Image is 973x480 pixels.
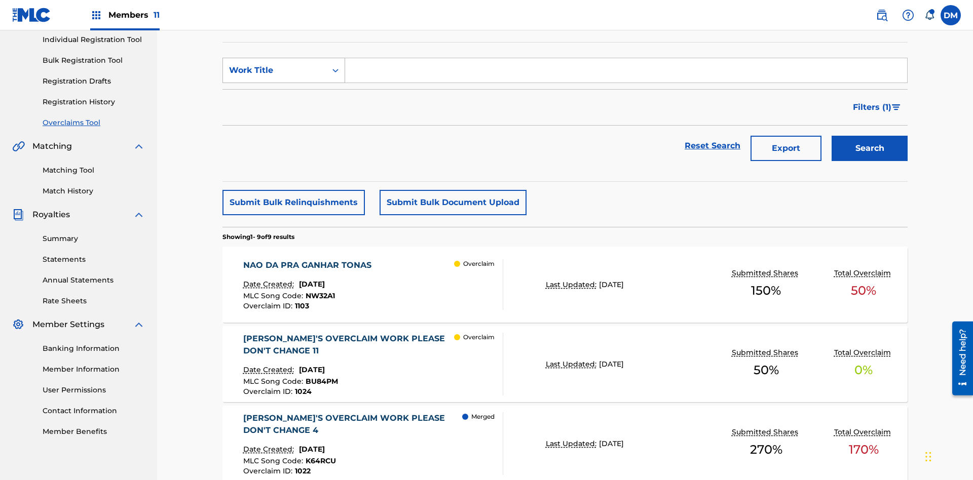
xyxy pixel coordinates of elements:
p: Total Overclaim [834,347,893,358]
a: Summary [43,233,145,244]
p: Submitted Shares [732,268,801,278]
div: User Menu [941,5,961,25]
span: 1024 [295,387,312,396]
p: Last Updated: [546,279,599,290]
img: expand [133,140,145,152]
span: Overclaim ID : [243,466,295,475]
span: 150 % [751,282,781,300]
a: Member Information [43,364,145,375]
p: Submitted Shares [732,427,801,437]
div: Notifications [924,10,934,20]
span: K64RCU [306,456,336,465]
a: Public Search [872,5,892,25]
a: Matching Tool [43,165,145,176]
button: Submit Bulk Relinquishments [222,190,365,215]
a: Registration History [43,97,145,107]
button: Export [751,136,821,161]
img: filter [892,104,901,110]
img: expand [133,209,145,221]
img: Member Settings [12,318,24,331]
p: Last Updated: [546,359,599,370]
a: Statements [43,254,145,265]
img: search [876,9,888,21]
div: [PERSON_NAME]'S OVERCLAIM WORK PLEASE DON'T CHANGE 11 [243,333,455,357]
a: Banking Information [43,343,145,354]
a: Bulk Registration Tool [43,55,145,66]
p: Date Created: [243,444,296,455]
span: MLC Song Code : [243,456,306,465]
a: Reset Search [680,135,745,157]
span: Royalties [32,209,70,221]
span: Matching [32,140,72,152]
span: Filters ( 1 ) [853,101,891,113]
span: 0 % [854,361,873,379]
a: [PERSON_NAME]'S OVERCLAIM WORK PLEASE DON'T CHANGE 11Date Created:[DATE]MLC Song Code:BU84PMOverc... [222,326,908,402]
p: Date Created: [243,279,296,290]
p: Total Overclaim [834,268,893,278]
div: Drag [925,442,931,472]
a: Overclaims Tool [43,117,145,128]
iframe: Resource Center [945,317,973,401]
button: Submit Bulk Document Upload [380,190,527,215]
img: Royalties [12,209,24,221]
img: Matching [12,140,25,152]
p: Last Updated: [546,438,599,449]
span: BU84PM [306,377,338,386]
p: Submitted Shares [732,347,801,358]
a: Annual Statements [43,275,145,286]
span: 11 [154,10,160,20]
span: 1022 [295,466,311,475]
span: Overclaim ID : [243,387,295,396]
form: Search Form [222,58,908,166]
button: Search [832,136,908,161]
iframe: Chat Widget [922,431,973,480]
p: Overclaim [463,259,495,268]
a: Contact Information [43,406,145,416]
img: Top Rightsholders [90,9,102,21]
span: 170 % [849,441,879,459]
a: Individual Registration Tool [43,34,145,45]
a: NAO DA PRA GANHAR TONASDate Created:[DATE]MLC Song Code:NW32A1Overclaim ID:1103 OverclaimLast Upd... [222,247,908,323]
span: MLC Song Code : [243,377,306,386]
span: 50 % [851,282,876,300]
p: Merged [471,412,495,421]
span: [DATE] [299,279,325,289]
p: Overclaim [463,333,495,342]
span: 270 % [750,441,782,459]
div: NAO DA PRA GANHAR TONAS [243,259,377,271]
span: Members [108,9,160,21]
span: 1103 [295,301,309,310]
p: Showing 1 - 9 of 9 results [222,232,294,242]
a: User Permissions [43,385,145,395]
span: Member Settings [32,318,104,331]
a: Rate Sheets [43,296,145,306]
span: [DATE] [599,359,624,369]
a: Registration Drafts [43,76,145,87]
img: MLC Logo [12,8,51,22]
p: Total Overclaim [834,427,893,437]
span: 50 % [754,361,779,379]
div: Help [898,5,918,25]
span: [DATE] [299,365,325,374]
a: Member Benefits [43,426,145,437]
span: Overclaim ID : [243,301,295,310]
img: help [902,9,914,21]
span: [DATE] [599,280,624,289]
div: [PERSON_NAME]'S OVERCLAIM WORK PLEASE DON'T CHANGE 4 [243,412,463,436]
div: Work Title [229,64,320,76]
span: [DATE] [599,439,624,448]
p: Date Created: [243,365,296,375]
button: Filters (1) [847,95,908,120]
a: Match History [43,186,145,196]
img: expand [133,318,145,331]
span: MLC Song Code : [243,291,306,300]
span: [DATE] [299,445,325,454]
span: NW32A1 [306,291,335,300]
